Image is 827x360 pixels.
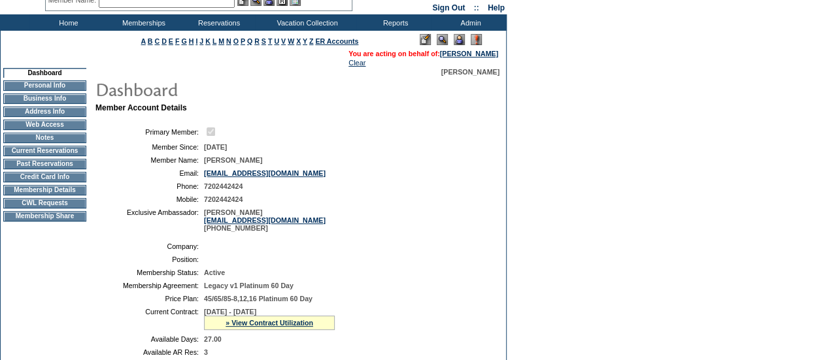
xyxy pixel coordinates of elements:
a: F [175,37,180,45]
a: T [268,37,273,45]
a: G [181,37,186,45]
a: I [195,37,197,45]
a: Z [309,37,314,45]
td: Available AR Res: [101,348,199,356]
td: Available Days: [101,335,199,343]
img: Log Concern/Member Elevation [471,34,482,45]
span: 27.00 [204,335,222,343]
a: U [274,37,279,45]
a: Q [247,37,252,45]
td: Membership Details [3,185,86,195]
a: [EMAIL_ADDRESS][DOMAIN_NAME] [204,216,326,224]
a: ER Accounts [315,37,358,45]
td: Price Plan: [101,295,199,303]
span: [DATE] [204,143,227,151]
td: Membership Status: [101,269,199,276]
a: W [288,37,294,45]
span: 7202442424 [204,182,243,190]
td: Memberships [105,14,180,31]
td: Personal Info [3,80,86,91]
img: View Mode [437,34,448,45]
td: Reports [356,14,431,31]
td: Address Info [3,106,86,117]
a: M [218,37,224,45]
a: D [161,37,167,45]
a: H [189,37,194,45]
a: O [233,37,239,45]
a: J [199,37,203,45]
td: Home [29,14,105,31]
td: Mobile: [101,195,199,203]
a: [EMAIL_ADDRESS][DOMAIN_NAME] [204,169,326,177]
a: » View Contract Utilization [226,319,313,327]
a: P [241,37,245,45]
a: Sign Out [432,3,465,12]
span: [PERSON_NAME] [PHONE_NUMBER] [204,208,326,232]
img: Impersonate [454,34,465,45]
a: S [262,37,266,45]
td: Email: [101,169,199,177]
a: C [154,37,160,45]
a: R [254,37,260,45]
span: 45/65/85-8,12,16 Platinum 60 Day [204,295,312,303]
td: CWL Requests [3,198,86,208]
a: N [226,37,231,45]
td: Company: [101,242,199,250]
b: Member Account Details [95,103,187,112]
img: pgTtlDashboard.gif [95,76,356,102]
span: [PERSON_NAME] [204,156,262,164]
a: E [169,37,173,45]
td: Member Name: [101,156,199,164]
td: Current Reservations [3,146,86,156]
a: Clear [348,59,365,67]
span: 3 [204,348,208,356]
td: Current Contract: [101,308,199,330]
a: Help [488,3,505,12]
span: Active [204,269,225,276]
span: You are acting on behalf of: [348,50,498,57]
td: Admin [431,14,507,31]
td: Credit Card Info [3,172,86,182]
a: B [148,37,153,45]
span: 7202442424 [204,195,243,203]
td: Dashboard [3,68,86,78]
span: :: [474,3,479,12]
td: Membership Share [3,211,86,221]
td: Business Info [3,93,86,104]
a: X [296,37,301,45]
span: Legacy v1 Platinum 60 Day [204,282,294,289]
td: Phone: [101,182,199,190]
td: Past Reservations [3,159,86,169]
td: Member Since: [101,143,199,151]
a: V [281,37,286,45]
td: Vacation Collection [255,14,356,31]
td: Exclusive Ambassador: [101,208,199,232]
td: Position: [101,255,199,263]
a: A [141,37,146,45]
a: L [212,37,216,45]
td: Notes [3,133,86,143]
span: [PERSON_NAME] [441,68,499,76]
span: [DATE] - [DATE] [204,308,256,316]
a: [PERSON_NAME] [440,50,498,57]
td: Reservations [180,14,255,31]
a: Y [303,37,307,45]
td: Web Access [3,120,86,130]
td: Primary Member: [101,125,199,138]
td: Membership Agreement: [101,282,199,289]
a: K [205,37,211,45]
img: Edit Mode [420,34,431,45]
